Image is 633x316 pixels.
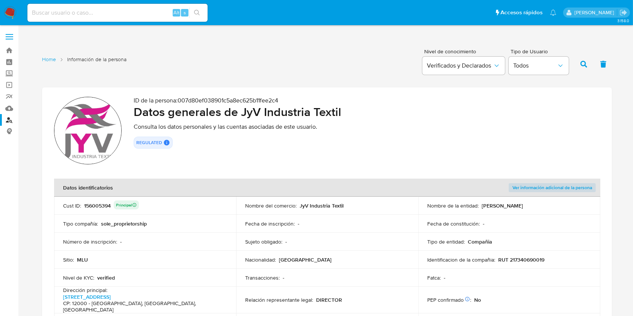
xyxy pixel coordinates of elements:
span: Nivel de conocimiento [424,49,505,54]
span: Verificados y Declarados [427,62,493,69]
a: Notificaciones [550,9,556,16]
span: Todos [513,62,557,69]
a: Salir [619,9,627,17]
nav: List of pages [42,53,127,74]
span: Alt [173,9,179,16]
span: Información de la persona [67,56,127,63]
span: Accesos rápidos [500,9,543,17]
a: Home [42,56,56,63]
span: Tipo de Usuario [511,49,571,54]
span: s [184,9,186,16]
input: Buscar usuario o caso... [27,8,208,18]
button: search-icon [189,8,205,18]
p: ximena.felix@mercadolibre.com [574,9,617,16]
button: Todos [509,57,569,75]
button: Verificados y Declarados [422,57,505,75]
